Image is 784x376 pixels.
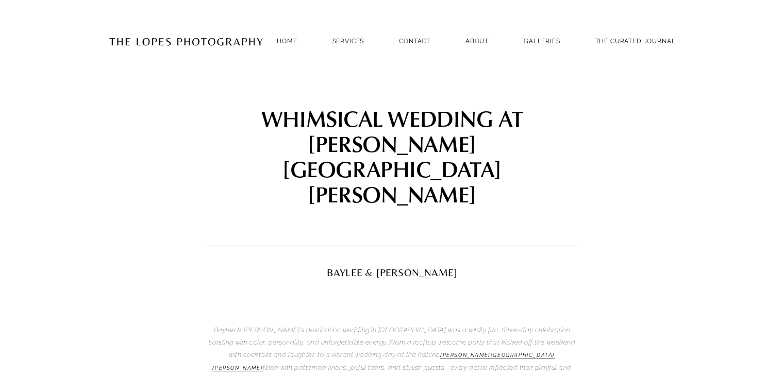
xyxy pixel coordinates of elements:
[212,352,555,371] a: [PERSON_NAME][GEOGRAPHIC_DATA][PERSON_NAME]
[465,34,489,48] a: ABOUT
[209,326,577,359] em: Baylee & [PERSON_NAME]’s destination wedding in [GEOGRAPHIC_DATA] was a wildly fun, three-day cel...
[212,352,555,370] em: [PERSON_NAME][GEOGRAPHIC_DATA][PERSON_NAME]
[524,34,560,48] a: GALLERIES
[399,34,430,48] a: Contact
[109,16,263,66] img: Portugal Wedding Photographer | The Lopes Photography
[595,34,676,48] a: THE CURATED JOURNAL
[332,38,364,45] a: SERVICES
[277,34,297,48] a: Home
[207,106,578,207] h1: WHIMSICAL WEDDING AT [PERSON_NAME][GEOGRAPHIC_DATA][PERSON_NAME]
[207,267,578,278] h2: BAYLEE & [PERSON_NAME]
